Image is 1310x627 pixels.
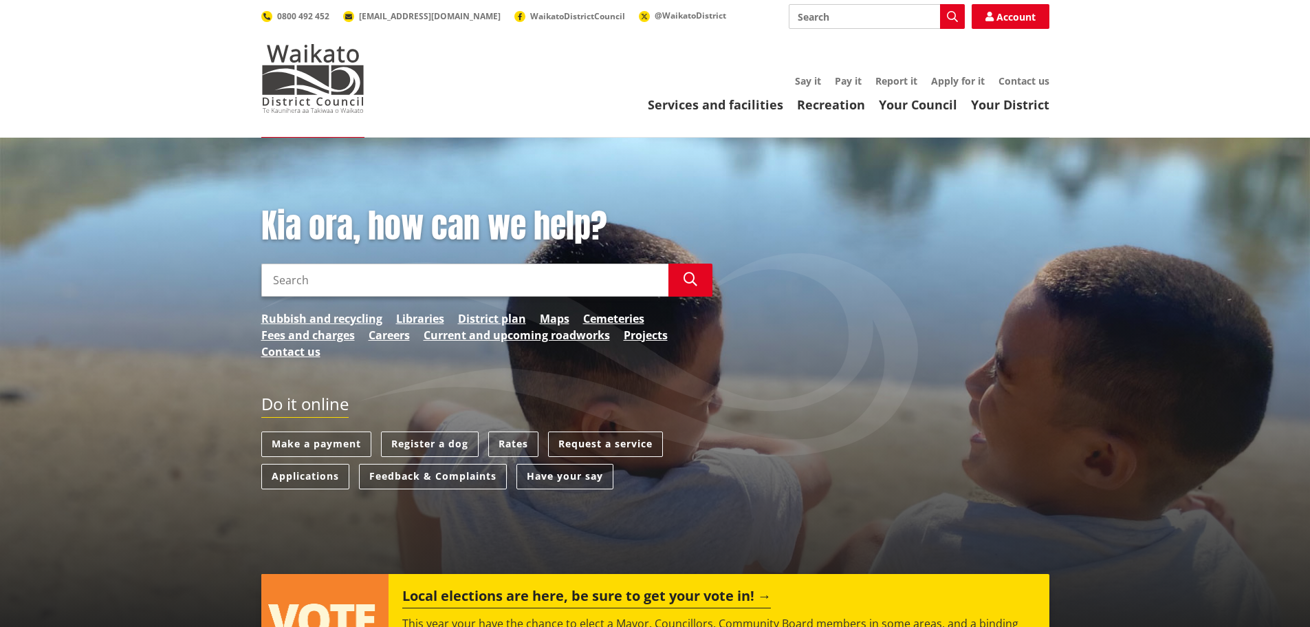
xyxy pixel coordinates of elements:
[488,432,538,457] a: Rates
[261,394,349,418] h2: Do it online
[359,10,501,22] span: [EMAIL_ADDRESS][DOMAIN_NAME]
[261,10,329,22] a: 0800 492 452
[261,44,364,113] img: Waikato District Council - Te Kaunihera aa Takiwaa o Waikato
[789,4,965,29] input: Search input
[261,464,349,489] a: Applications
[639,10,726,21] a: @WaikatoDistrict
[381,432,479,457] a: Register a dog
[261,310,382,327] a: Rubbish and recycling
[931,74,985,87] a: Apply for it
[277,10,329,22] span: 0800 492 452
[514,10,625,22] a: WaikatoDistrictCouncil
[261,206,712,246] h1: Kia ora, how can we help?
[583,310,644,327] a: Cemeteries
[424,327,610,343] a: Current and upcoming roadworks
[261,432,371,457] a: Make a payment
[624,327,668,343] a: Projects
[875,74,917,87] a: Report it
[879,96,957,113] a: Your Council
[343,10,501,22] a: [EMAIL_ADDRESS][DOMAIN_NAME]
[359,464,507,489] a: Feedback & Complaints
[261,343,320,360] a: Contact us
[530,10,625,22] span: WaikatoDistrictCouncil
[548,432,663,457] a: Request a service
[396,310,444,327] a: Libraries
[972,4,1049,29] a: Account
[998,74,1049,87] a: Contact us
[835,74,862,87] a: Pay it
[369,327,410,343] a: Careers
[971,96,1049,113] a: Your District
[655,10,726,21] span: @WaikatoDistrict
[797,96,865,113] a: Recreation
[402,588,771,608] h2: Local elections are here, be sure to get your vote in!
[261,327,355,343] a: Fees and charges
[795,74,821,87] a: Say it
[540,310,569,327] a: Maps
[261,264,668,297] input: Search input
[516,464,613,489] a: Have your say
[648,96,783,113] a: Services and facilities
[458,310,526,327] a: District plan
